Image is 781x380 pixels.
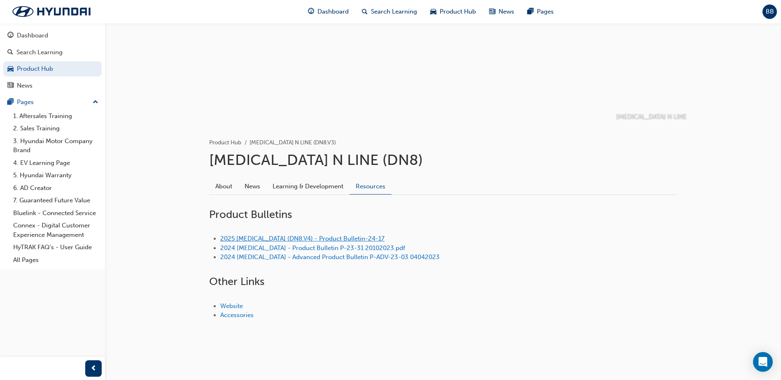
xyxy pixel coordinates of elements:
a: Connex - Digital Customer Experience Management [10,219,102,241]
a: Product Hub [3,61,102,76]
a: news-iconNews [483,3,521,20]
a: 6. AD Creator [10,182,102,195]
a: Dashboard [3,28,102,43]
span: guage-icon [308,7,314,17]
a: HyTRAK FAQ's - User Guide [10,241,102,254]
a: 2024 [MEDICAL_DATA] - Product Bulletin P-23-31 20102023.pdf [220,244,405,252]
button: Pages [3,95,102,110]
button: DashboardSearch LearningProduct HubNews [3,26,102,95]
a: About [209,178,238,194]
div: Search Learning [16,48,63,57]
a: News [3,78,102,93]
a: Learning & Development [266,178,350,194]
span: car-icon [430,7,436,17]
a: guage-iconDashboard [301,3,355,20]
span: search-icon [7,49,13,56]
a: All Pages [10,254,102,266]
a: 3. Hyundai Motor Company Brand [10,135,102,157]
a: car-iconProduct Hub [424,3,483,20]
span: Dashboard [317,7,349,16]
h2: Product Bulletins [209,208,677,221]
div: News [17,81,33,90]
div: Dashboard [17,31,48,40]
div: Pages [17,97,34,107]
span: car-icon [7,65,14,73]
span: news-icon [7,82,14,90]
span: Search Learning [371,7,417,16]
a: News [238,178,266,194]
a: Product Hub [209,139,241,146]
span: News [499,7,514,16]
h1: [MEDICAL_DATA] N LINE (DN8) [209,151,677,169]
a: 7. Guaranteed Future Value [10,194,102,207]
h2: Other Links [209,275,677,288]
a: pages-iconPages [521,3,560,20]
li: [MEDICAL_DATA] N LINE (DN8.V3) [249,138,336,148]
img: Trak [4,3,99,20]
a: Website [220,302,243,310]
span: prev-icon [91,364,97,374]
a: 2025 [MEDICAL_DATA] (DN8.V4) - Product Bulletin-24-17 [220,235,385,242]
span: search-icon [362,7,368,17]
a: 2024 [MEDICAL_DATA] - Advanced Product Bulletin P-ADV-23-03 04042023 [220,253,440,261]
a: 1. Aftersales Training [10,110,102,123]
a: Resources [350,178,392,195]
span: guage-icon [7,32,14,39]
span: pages-icon [527,7,534,17]
a: search-iconSearch Learning [355,3,424,20]
span: news-icon [489,7,495,17]
a: Search Learning [3,45,102,60]
span: up-icon [93,97,98,108]
span: Pages [537,7,554,16]
a: Bluelink - Connected Service [10,207,102,220]
span: BB [766,7,774,16]
p: [MEDICAL_DATA] N LINE [616,112,687,122]
div: Open Intercom Messenger [753,352,773,372]
a: 2. Sales Training [10,122,102,135]
a: 4. EV Learning Page [10,157,102,169]
span: pages-icon [7,99,14,106]
a: 5. Hyundai Warranty [10,169,102,182]
span: Product Hub [440,7,476,16]
button: BB [762,5,777,19]
a: Accessories [220,311,254,319]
